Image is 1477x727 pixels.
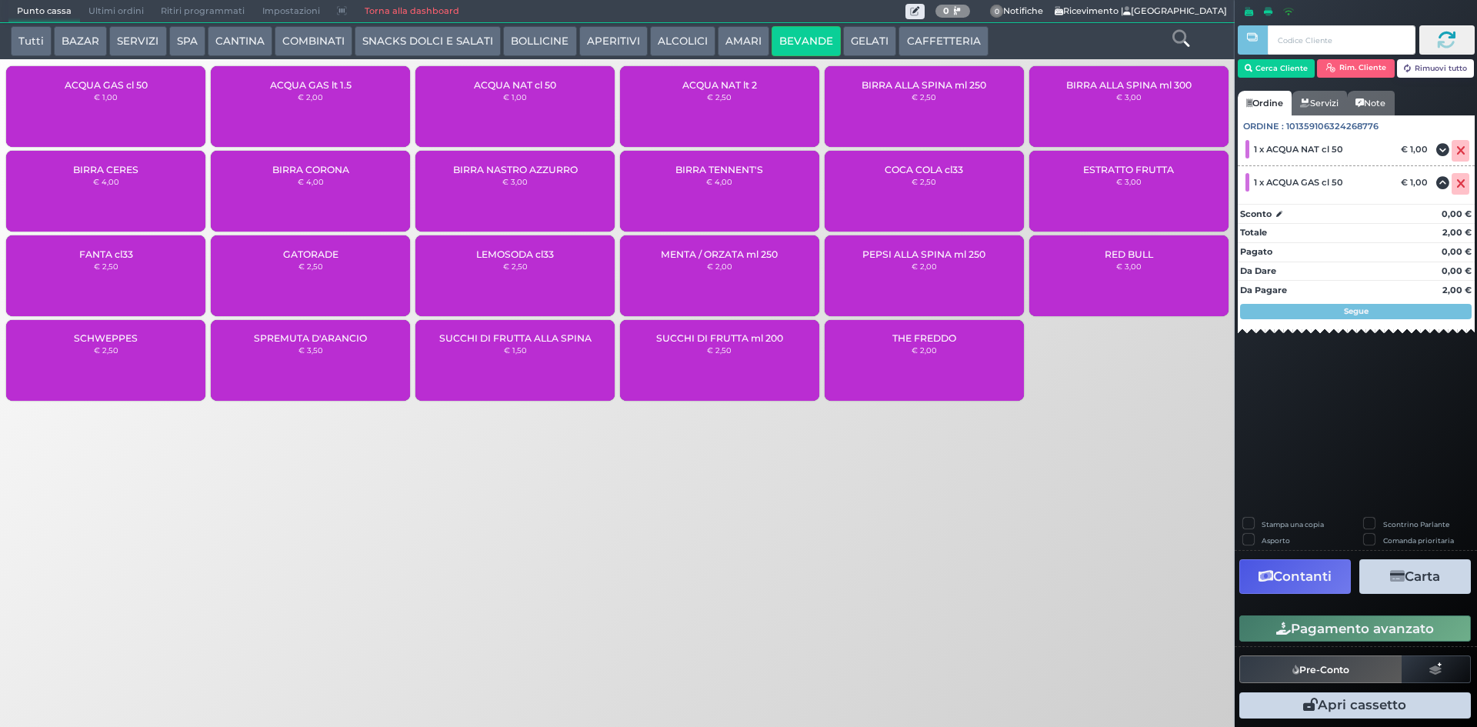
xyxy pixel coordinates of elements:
[1359,559,1471,594] button: Carta
[1317,59,1395,78] button: Rim. Cliente
[843,26,896,57] button: GELATI
[862,79,986,91] span: BIRRA ALLA SPINA ml 250
[1240,265,1276,276] strong: Da Dare
[990,5,1004,18] span: 0
[1240,246,1272,257] strong: Pagato
[718,26,769,57] button: AMARI
[1105,248,1153,260] span: RED BULL
[912,92,936,102] small: € 2,50
[772,26,841,57] button: BEVANDE
[65,79,148,91] span: ACQUA GAS cl 50
[1399,144,1435,155] div: € 1,00
[1442,285,1472,295] strong: 2,00 €
[94,345,118,355] small: € 2,50
[1238,91,1292,115] a: Ordine
[298,92,323,102] small: € 2,00
[272,164,349,175] span: BIRRA CORONA
[79,248,133,260] span: FANTA cl33
[474,79,556,91] span: ACQUA NAT cl 50
[1240,227,1267,238] strong: Totale
[1347,91,1394,115] a: Note
[503,26,576,57] button: BOLLICINE
[650,26,715,57] button: ALCOLICI
[1066,79,1192,91] span: BIRRA ALLA SPINA ml 300
[1442,227,1472,238] strong: 2,00 €
[862,248,985,260] span: PEPSI ALLA SPINA ml 250
[109,26,166,57] button: SERVIZI
[1442,246,1472,257] strong: 0,00 €
[453,164,578,175] span: BIRRA NASTRO AZZURRO
[1239,615,1471,642] button: Pagamento avanzato
[94,262,118,271] small: € 2,50
[1116,92,1142,102] small: € 3,00
[706,177,732,186] small: € 4,00
[1239,559,1351,594] button: Contanti
[503,262,528,271] small: € 2,50
[1262,535,1290,545] label: Asporto
[1268,25,1415,55] input: Codice Cliente
[254,1,328,22] span: Impostazioni
[707,92,732,102] small: € 2,50
[1243,120,1284,133] span: Ordine :
[298,177,324,186] small: € 4,00
[152,1,253,22] span: Ritiri programmati
[275,26,352,57] button: COMBINATI
[885,164,963,175] span: COCA COLA cl33
[11,26,52,57] button: Tutti
[707,345,732,355] small: € 2,50
[1397,59,1475,78] button: Rimuovi tutto
[1238,59,1315,78] button: Cerca Cliente
[503,92,527,102] small: € 1,00
[1254,177,1343,188] span: 1 x ACQUA GAS cl 50
[1116,177,1142,186] small: € 3,00
[8,1,80,22] span: Punto cassa
[1399,177,1435,188] div: € 1,00
[912,345,937,355] small: € 2,00
[93,177,119,186] small: € 4,00
[502,177,528,186] small: € 3,00
[355,26,501,57] button: SNACKS DOLCI E SALATI
[1239,655,1402,683] button: Pre-Conto
[1286,120,1379,133] span: 101359106324268776
[270,79,352,91] span: ACQUA GAS lt 1.5
[943,5,949,16] b: 0
[1116,262,1142,271] small: € 3,00
[707,262,732,271] small: € 2,00
[355,1,467,22] a: Torna alla dashboard
[1239,692,1471,719] button: Apri cassetto
[675,164,763,175] span: BIRRA TENNENT'S
[912,262,937,271] small: € 2,00
[298,262,323,271] small: € 2,50
[298,345,323,355] small: € 3,50
[94,92,118,102] small: € 1,00
[476,248,554,260] span: LEMOSODA cl33
[899,26,988,57] button: CAFFETTERIA
[1442,208,1472,219] strong: 0,00 €
[1262,519,1324,529] label: Stampa una copia
[1383,535,1454,545] label: Comanda prioritaria
[661,248,778,260] span: MENTA / ORZATA ml 250
[439,332,592,344] span: SUCCHI DI FRUTTA ALLA SPINA
[208,26,272,57] button: CANTINA
[1240,285,1287,295] strong: Da Pagare
[1240,208,1272,221] strong: Sconto
[1344,306,1369,316] strong: Segue
[80,1,152,22] span: Ultimi ordini
[579,26,648,57] button: APERITIVI
[54,26,107,57] button: BAZAR
[1292,91,1347,115] a: Servizi
[169,26,205,57] button: SPA
[892,332,956,344] span: THE FREDDO
[1254,144,1343,155] span: 1 x ACQUA NAT cl 50
[283,248,338,260] span: GATORADE
[912,177,936,186] small: € 2,50
[74,332,138,344] span: SCHWEPPES
[656,332,783,344] span: SUCCHI DI FRUTTA ml 200
[504,345,527,355] small: € 1,50
[1383,519,1449,529] label: Scontrino Parlante
[73,164,138,175] span: BIRRA CERES
[682,79,757,91] span: ACQUA NAT lt 2
[1442,265,1472,276] strong: 0,00 €
[1083,164,1174,175] span: ESTRATTO FRUTTA
[254,332,367,344] span: SPREMUTA D'ARANCIO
